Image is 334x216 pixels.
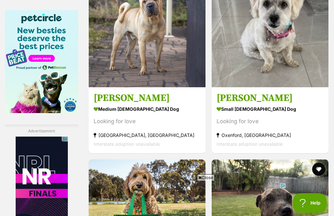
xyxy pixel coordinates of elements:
div: Looking for love [94,117,201,126]
a: [PERSON_NAME] medium [DEMOGRAPHIC_DATA] Dog Looking for love [GEOGRAPHIC_DATA], [GEOGRAPHIC_DATA]... [89,87,205,153]
strong: Oxenford, [GEOGRAPHIC_DATA] [217,131,324,140]
h3: [PERSON_NAME] [217,92,324,104]
a: [PERSON_NAME] small [DEMOGRAPHIC_DATA] Dog Looking for love Oxenford, [GEOGRAPHIC_DATA] Interstat... [212,87,328,153]
iframe: Help Scout Beacon - Open [293,193,327,213]
iframe: Advertisement [48,183,286,213]
strong: [GEOGRAPHIC_DATA], [GEOGRAPHIC_DATA] [94,131,201,140]
strong: small [DEMOGRAPHIC_DATA] Dog [217,104,324,114]
span: Interstate adoption unavailable [217,141,283,147]
span: Close [197,174,215,181]
img: Pet Circle promo banner [5,10,78,113]
strong: medium [DEMOGRAPHIC_DATA] Dog [94,104,201,114]
span: Interstate adoption unavailable [94,141,160,147]
div: Looking for love [217,117,324,126]
h3: [PERSON_NAME] [94,92,201,104]
button: favourite [312,163,325,176]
